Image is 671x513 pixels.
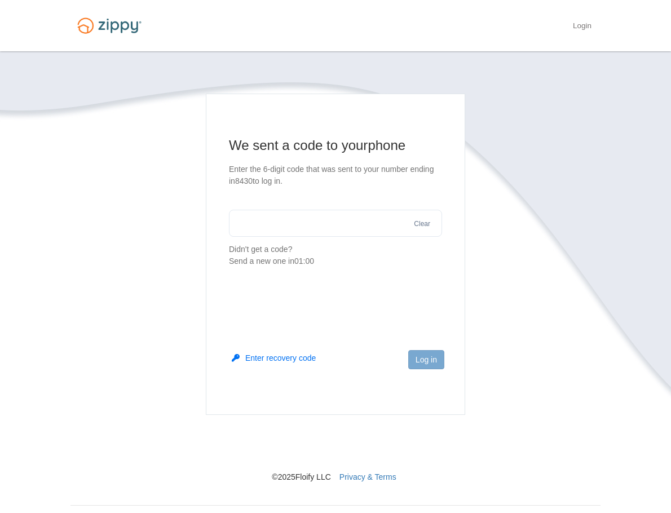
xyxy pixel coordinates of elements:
nav: © 2025 Floify LLC [70,415,601,483]
p: Enter the 6-digit code that was sent to your number ending in 8430 to log in. [229,163,442,187]
a: Login [573,21,591,33]
h1: We sent a code to your phone [229,136,442,154]
a: Privacy & Terms [339,472,396,481]
button: Enter recovery code [232,352,316,364]
button: Clear [410,219,434,229]
div: Send a new one in 01:00 [229,255,442,267]
img: Logo [70,12,148,39]
button: Log in [408,350,444,369]
p: Didn't get a code? [229,244,442,267]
